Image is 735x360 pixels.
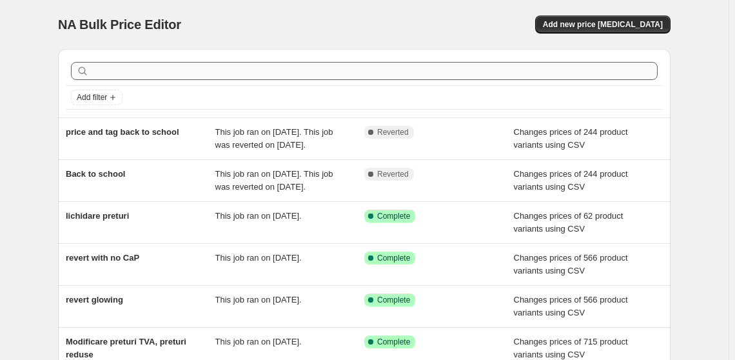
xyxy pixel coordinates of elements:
[77,92,107,103] span: Add filter
[66,337,186,359] span: Modificare preturi TVA, preturi reduse
[58,17,181,32] span: NA Bulk Price Editor
[377,211,410,221] span: Complete
[215,337,302,346] span: This job ran on [DATE].
[377,295,410,305] span: Complete
[543,19,663,30] span: Add new price [MEDICAL_DATA]
[377,337,410,347] span: Complete
[377,127,409,137] span: Reverted
[215,169,333,192] span: This job ran on [DATE]. This job was reverted on [DATE].
[514,253,628,275] span: Changes prices of 566 product variants using CSV
[377,169,409,179] span: Reverted
[514,295,628,317] span: Changes prices of 566 product variants using CSV
[66,127,179,137] span: price and tag back to school
[71,90,122,105] button: Add filter
[215,295,302,305] span: This job ran on [DATE].
[215,211,302,221] span: This job ran on [DATE].
[514,169,628,192] span: Changes prices of 244 product variants using CSV
[535,15,671,34] button: Add new price [MEDICAL_DATA]
[514,337,628,359] span: Changes prices of 715 product variants using CSV
[66,253,139,263] span: revert with no CaP
[514,211,623,234] span: Changes prices of 62 product variants using CSV
[66,295,123,305] span: revert glowing
[377,253,410,263] span: Complete
[514,127,628,150] span: Changes prices of 244 product variants using CSV
[66,211,129,221] span: lichidare preturi
[66,169,125,179] span: Back to school
[215,127,333,150] span: This job ran on [DATE]. This job was reverted on [DATE].
[215,253,302,263] span: This job ran on [DATE].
